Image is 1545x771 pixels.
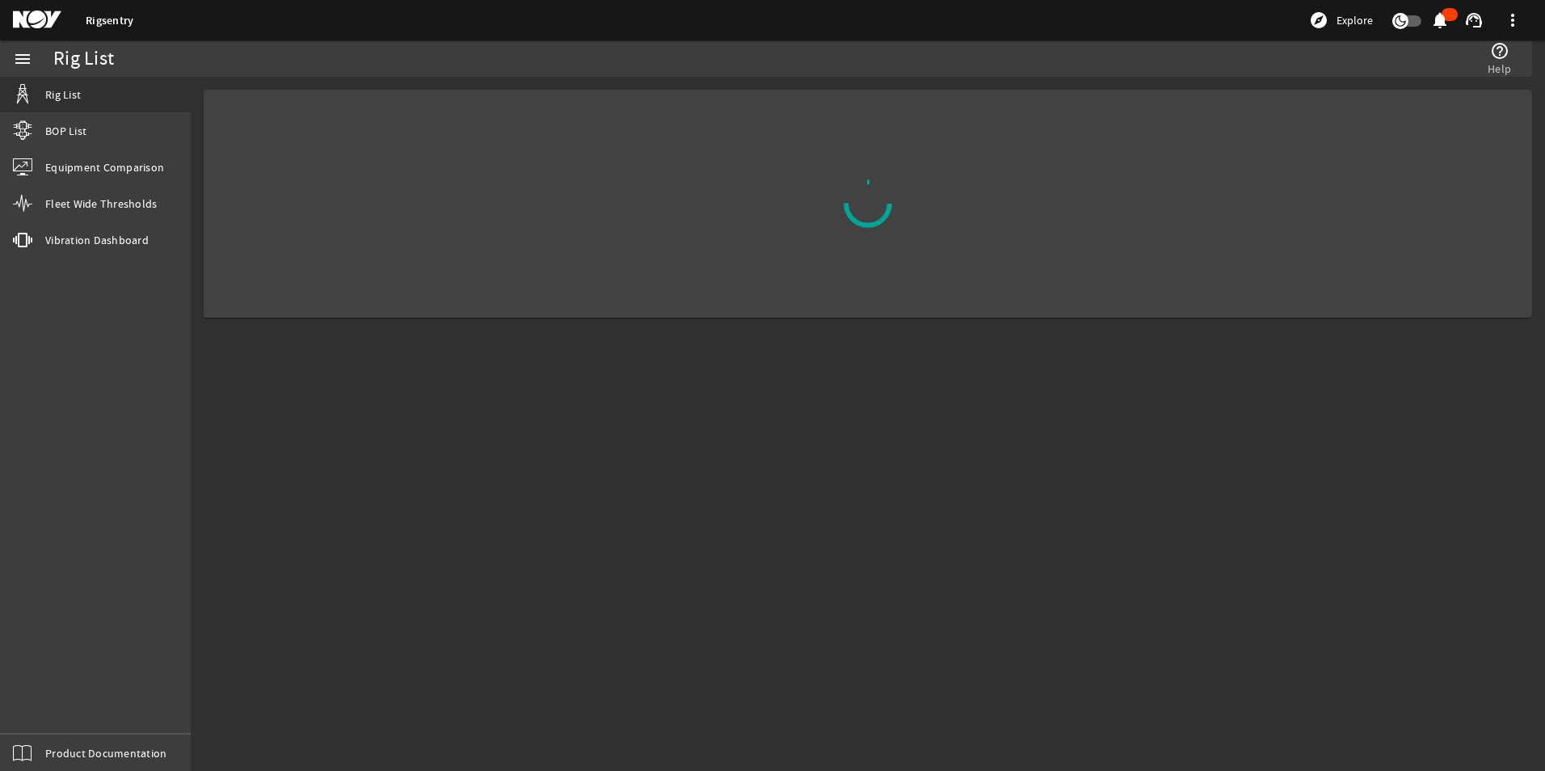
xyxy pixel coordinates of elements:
[45,196,157,212] span: Fleet Wide Thresholds
[45,745,166,761] span: Product Documentation
[1464,11,1484,30] mat-icon: support_agent
[1488,61,1511,77] span: Help
[86,13,133,28] a: Rigsentry
[45,232,149,248] span: Vibration Dashboard
[1490,41,1509,61] mat-icon: help_outline
[1493,1,1532,40] button: more_vert
[1303,7,1379,33] button: Explore
[45,159,164,175] span: Equipment Comparison
[1337,12,1373,28] span: Explore
[1430,11,1450,30] mat-icon: notifications
[13,230,32,250] mat-icon: vibration
[45,86,81,103] span: Rig List
[1309,11,1328,30] mat-icon: explore
[13,49,32,69] mat-icon: menu
[45,123,86,139] span: BOP List
[53,51,114,67] div: Rig List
